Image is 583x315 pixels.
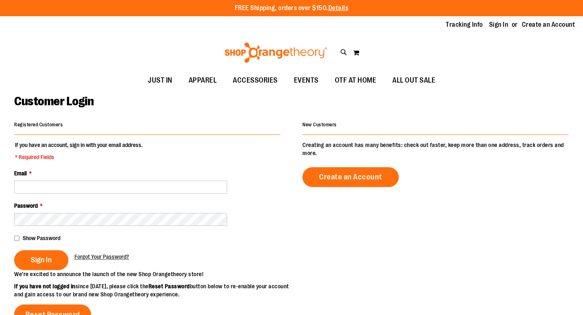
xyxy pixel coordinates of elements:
span: Show Password [23,235,60,241]
p: since [DATE], please click the button below to re-enable your account and gain access to our bran... [14,282,291,298]
a: Forgot Your Password? [74,253,129,261]
span: EVENTS [294,71,319,89]
span: Forgot Your Password? [74,253,129,260]
span: Password [14,202,38,209]
strong: If you have not logged in [14,283,75,289]
a: Create an Account [522,20,575,29]
p: Creating an account has many benefits: check out faster, keep more than one address, track orders... [302,141,569,157]
button: Sign In [14,250,68,270]
a: Sign In [489,20,509,29]
span: APPAREL [189,71,217,89]
span: * Required Fields [15,153,143,161]
p: FREE Shipping, orders over $150. [235,4,349,13]
a: Create an Account [302,167,399,187]
strong: Registered Customers [14,122,63,128]
span: ACCESSORIES [233,71,278,89]
span: Email [14,170,27,177]
span: OTF AT HOME [335,71,377,89]
span: Create an Account [319,172,382,181]
legend: If you have an account, sign in with your email address. [14,141,143,161]
a: Details [328,4,349,12]
span: JUST IN [148,71,172,89]
p: We’re excited to announce the launch of the new Shop Orangetheory store! [14,270,291,278]
span: Sign In [31,255,52,264]
span: Customer Login [14,94,94,108]
span: ALL OUT SALE [392,71,435,89]
img: Shop Orangetheory [223,43,328,63]
strong: New Customers [302,122,337,128]
a: Tracking Info [446,20,483,29]
strong: Reset Password [149,283,190,289]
